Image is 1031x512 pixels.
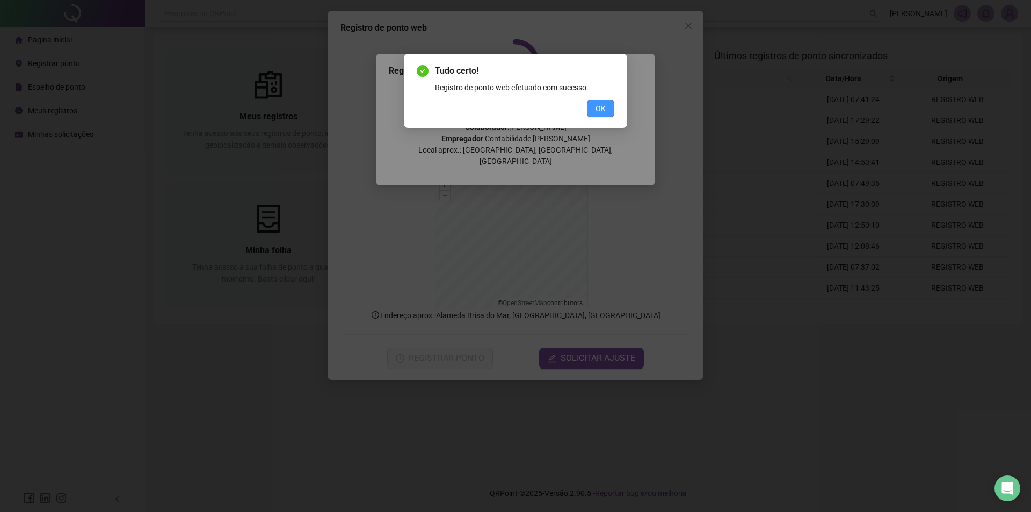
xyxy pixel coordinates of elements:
[596,103,606,114] span: OK
[994,475,1020,501] div: Open Intercom Messenger
[417,65,429,77] span: check-circle
[435,82,614,93] div: Registro de ponto web efetuado com sucesso.
[587,100,614,117] button: OK
[435,64,614,77] span: Tudo certo!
